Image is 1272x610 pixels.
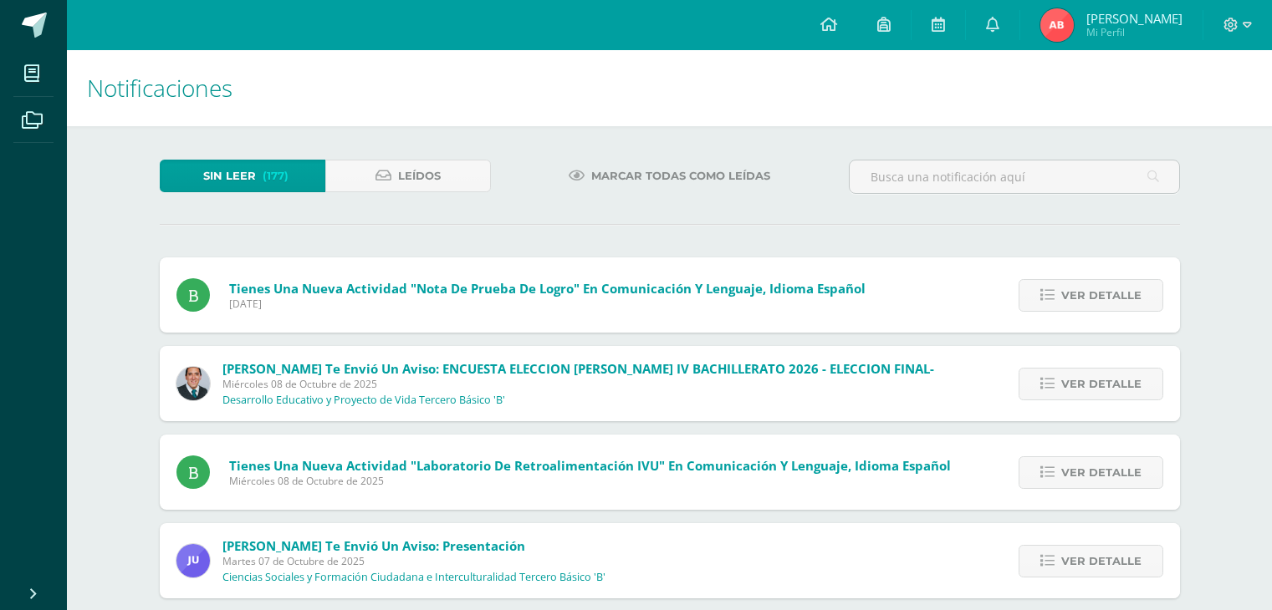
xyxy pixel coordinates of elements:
[203,160,256,191] span: Sin leer
[87,72,232,104] span: Notificaciones
[229,474,951,488] span: Miércoles 08 de Octubre de 2025
[222,360,934,377] span: [PERSON_NAME] te envió un aviso: ENCUESTA ELECCION [PERSON_NAME] IV BACHILLERATO 2026 - ELECCION ...
[176,367,210,400] img: 2306758994b507d40baaa54be1d4aa7e.png
[1040,8,1074,42] img: 4d02aca4b8736f3aa5feb8509ec4d0d3.png
[850,160,1179,193] input: Busca una notificación aquí
[263,160,289,191] span: (177)
[591,160,770,191] span: Marcar todas como leídas
[222,554,605,568] span: Martes 07 de Octubre de 2025
[548,160,791,192] a: Marcar todas como leídas
[176,544,210,577] img: 0261123e46d54018888246571527a9cf.png
[229,457,951,474] span: Tienes una nueva actividad "Laboratorio de retroalimentación IVU" En Comunicación y Lenguaje, Idi...
[1086,10,1183,27] span: [PERSON_NAME]
[222,377,934,391] span: Miércoles 08 de Octubre de 2025
[222,571,605,584] p: Ciencias Sociales y Formación Ciudadana e Interculturalidad Tercero Básico 'B'
[1061,280,1142,311] span: Ver detalle
[229,280,866,297] span: Tienes una nueva actividad "Nota de prueba de logro" En Comunicación y Lenguaje, Idioma Español
[1061,457,1142,488] span: Ver detalle
[160,160,325,192] a: Sin leer(177)
[1061,546,1142,577] span: Ver detalle
[1086,25,1183,39] span: Mi Perfil
[229,297,866,311] span: [DATE]
[325,160,491,192] a: Leídos
[1061,369,1142,399] span: Ver detalle
[222,394,505,407] p: Desarrollo Educativo y Proyecto de Vida Tercero Básico 'B'
[222,537,525,554] span: [PERSON_NAME] te envió un aviso: Presentación
[398,160,441,191] span: Leídos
